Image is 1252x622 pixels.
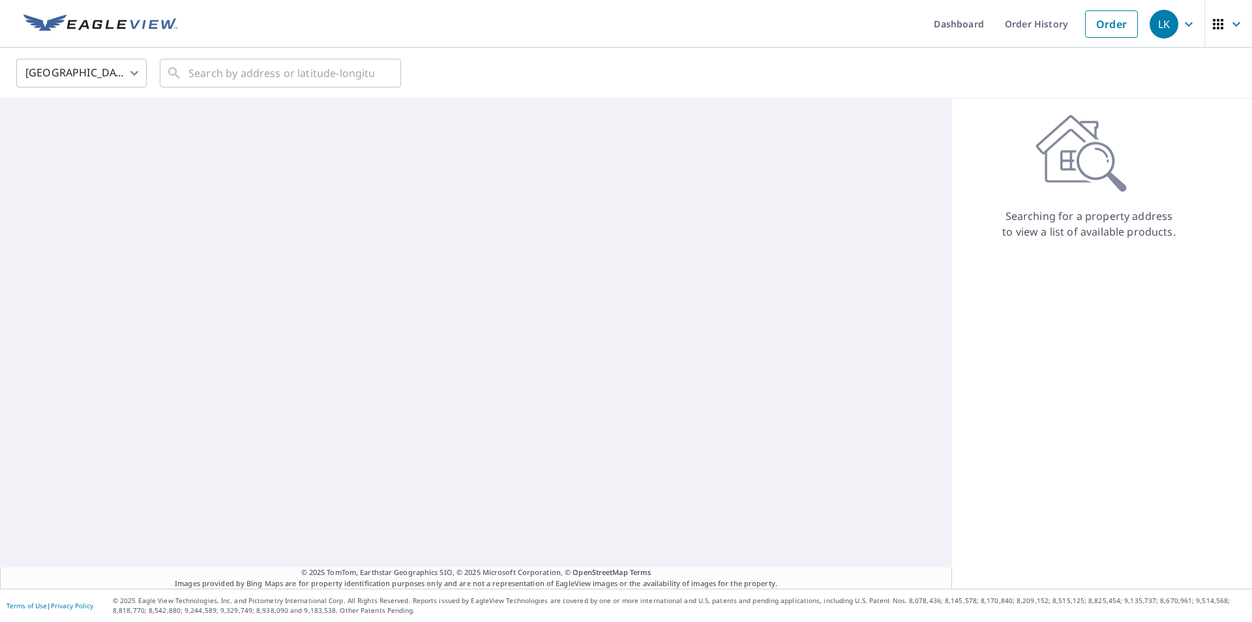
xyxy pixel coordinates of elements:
[630,567,651,577] a: Terms
[7,602,93,610] p: |
[16,55,147,91] div: [GEOGRAPHIC_DATA]
[573,567,627,577] a: OpenStreetMap
[1002,208,1176,240] p: Searching for a property address to view a list of available products.
[1150,10,1178,39] div: LK
[113,596,1245,615] p: © 2025 Eagle View Technologies, Inc. and Pictometry International Corp. All Rights Reserved. Repo...
[23,14,177,34] img: EV Logo
[51,601,93,610] a: Privacy Policy
[188,55,374,91] input: Search by address or latitude-longitude
[1085,10,1138,38] a: Order
[301,567,651,578] span: © 2025 TomTom, Earthstar Geographics SIO, © 2025 Microsoft Corporation, ©
[7,601,47,610] a: Terms of Use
